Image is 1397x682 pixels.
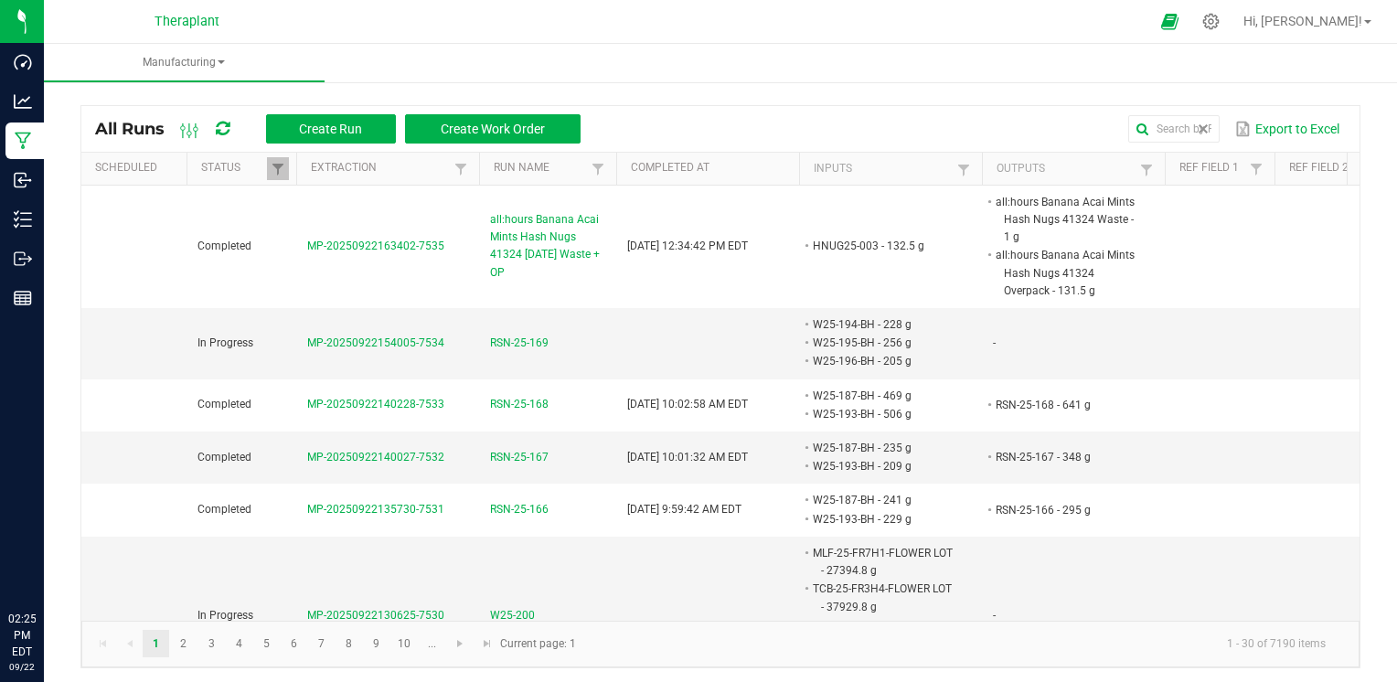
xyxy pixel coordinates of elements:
[993,193,1137,247] li: all:hours Banana Acai Mints Hash Nugs 41324 Waste - 1 g
[170,630,197,657] a: Page 2
[993,396,1137,414] li: RSN-25-168 - 641 g
[14,250,32,268] inline-svg: Outbound
[810,510,954,528] li: W25-193-BH - 229 g
[627,503,741,516] span: [DATE] 9:59:42 AM EDT
[631,161,792,176] a: Completed AtSortable
[44,55,325,70] span: Manufacturing
[1200,13,1222,30] div: Manage settings
[1136,158,1157,181] a: Filter
[441,122,545,136] span: Create Work Order
[587,629,1340,659] kendo-pager-info: 1 - 30 of 7190 items
[14,92,32,111] inline-svg: Analytics
[198,630,225,657] a: Page 3
[197,336,253,349] span: In Progress
[474,630,500,657] a: Go to the last page
[14,132,32,150] inline-svg: Manufacturing
[336,630,362,657] a: Page 8
[405,114,581,144] button: Create Work Order
[14,53,32,71] inline-svg: Dashboard
[197,609,253,622] span: In Progress
[311,161,449,176] a: ExtractionSortable
[1179,161,1244,176] a: Ref Field 1Sortable
[587,157,609,180] a: Filter
[1128,115,1220,143] input: Search by Run Name, Extraction, Machine, or Lot Number
[1149,4,1190,39] span: Open Ecommerce Menu
[197,398,251,410] span: Completed
[54,533,76,555] iframe: Resource center unread badge
[226,630,252,657] a: Page 4
[1196,122,1210,136] span: clear
[201,161,266,176] a: StatusSortable
[18,536,73,591] iframe: Resource center
[281,630,307,657] a: Page 6
[810,544,954,580] li: MLF-25-FR7H1-FLOWER LOT - 27394.8 g
[197,503,251,516] span: Completed
[490,211,605,282] span: all:hours Banana Acai Mints Hash Nugs 41324 [DATE] Waste + OP
[490,335,549,352] span: RSN-25-169
[81,621,1360,667] kendo-pager: Current page: 1
[307,609,444,622] span: MP-20250922130625-7530
[95,161,179,176] a: ScheduledSortable
[810,491,954,509] li: W25-187-BH - 241 g
[8,660,36,674] p: 09/22
[267,157,289,180] a: Filter
[490,607,535,624] span: W25-200
[810,580,954,615] li: TCB-25-FR3H4-FLOWER LOT - 37929.8 g
[810,352,954,370] li: W25-196-BH - 205 g
[810,405,954,423] li: W25-193-BH - 506 g
[993,448,1137,466] li: RSN-25-167 - 348 g
[494,161,586,176] a: Run NameSortable
[307,398,444,410] span: MP-20250922140228-7533
[307,240,444,252] span: MP-20250922163402-7535
[627,240,748,252] span: [DATE] 12:34:42 PM EDT
[799,153,982,186] th: Inputs
[95,113,594,144] div: All Runs
[982,153,1165,186] th: Outputs
[993,246,1137,300] li: all:hours Banana Acai Mints Hash Nugs 41324 Overpack - 131.5 g
[44,44,325,82] a: Manufacturing
[307,503,444,516] span: MP-20250922135730-7531
[810,315,954,334] li: W25-194-BH - 228 g
[447,630,474,657] a: Go to the next page
[266,114,396,144] button: Create Run
[143,630,169,657] a: Page 1
[1245,157,1267,180] a: Filter
[391,630,418,657] a: Page 10
[1243,14,1362,28] span: Hi, [PERSON_NAME]!
[308,630,335,657] a: Page 7
[14,210,32,229] inline-svg: Inventory
[810,457,954,475] li: W25-193-BH - 209 g
[480,636,495,651] span: Go to the last page
[14,289,32,307] inline-svg: Reports
[993,501,1137,519] li: RSN-25-166 - 295 g
[155,14,219,29] span: Theraplant
[1231,113,1344,144] button: Export to Excel
[810,237,954,255] li: HNUG25-003 - 132.5 g
[307,336,444,349] span: MP-20250922154005-7534
[253,630,280,657] a: Page 5
[14,171,32,189] inline-svg: Inbound
[490,396,549,413] span: RSN-25-168
[8,611,36,660] p: 02:25 PM EDT
[299,122,362,136] span: Create Run
[490,501,549,518] span: RSN-25-166
[453,636,467,651] span: Go to the next page
[982,308,1165,379] td: -
[810,616,954,652] li: SGL-25-FR9H2-FLOWER LOT - 34498.5 g
[419,630,445,657] a: Page 11
[197,451,251,464] span: Completed
[1289,161,1354,176] a: Ref Field 2Sortable
[363,630,389,657] a: Page 9
[627,398,748,410] span: [DATE] 10:02:58 AM EDT
[953,158,975,181] a: Filter
[810,439,954,457] li: W25-187-BH - 235 g
[810,334,954,352] li: W25-195-BH - 256 g
[197,240,251,252] span: Completed
[450,157,472,180] a: Filter
[627,451,748,464] span: [DATE] 10:01:32 AM EDT
[810,387,954,405] li: W25-187-BH - 469 g
[490,449,549,466] span: RSN-25-167
[307,451,444,464] span: MP-20250922140027-7532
